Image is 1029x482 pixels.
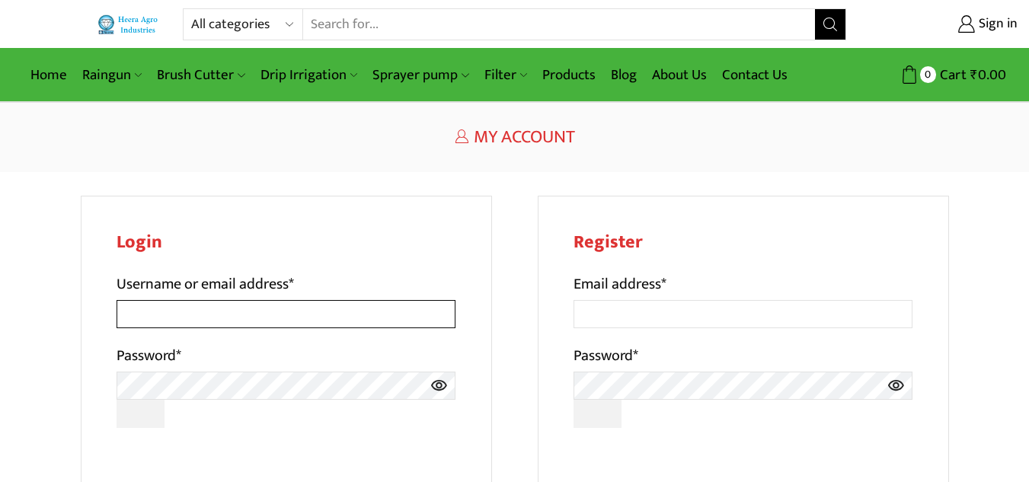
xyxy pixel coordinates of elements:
a: Drip Irrigation [253,57,365,93]
a: Sign in [869,11,1018,38]
span: My Account [474,122,575,152]
a: About Us [644,57,714,93]
a: Products [535,57,603,93]
span: 0 [920,66,936,82]
a: Blog [603,57,644,93]
h2: Register [574,231,913,254]
span: Sign in [975,14,1018,34]
a: Sprayer pump [365,57,476,93]
a: Filter [477,57,535,93]
a: 0 Cart ₹0.00 [861,61,1006,89]
span: Cart [936,65,967,85]
span: ₹ [970,63,978,87]
label: Username or email address [117,272,294,296]
a: Brush Cutter [149,57,252,93]
bdi: 0.00 [970,63,1006,87]
h2: Login [117,231,456,254]
button: Show password [574,400,622,428]
button: Search button [815,9,845,40]
a: Home [23,57,75,93]
button: Show password [117,400,165,428]
a: Contact Us [714,57,795,93]
label: Email address [574,272,666,296]
label: Password [574,343,638,368]
input: Search for... [303,9,814,40]
a: Raingun [75,57,149,93]
label: Password [117,343,181,368]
